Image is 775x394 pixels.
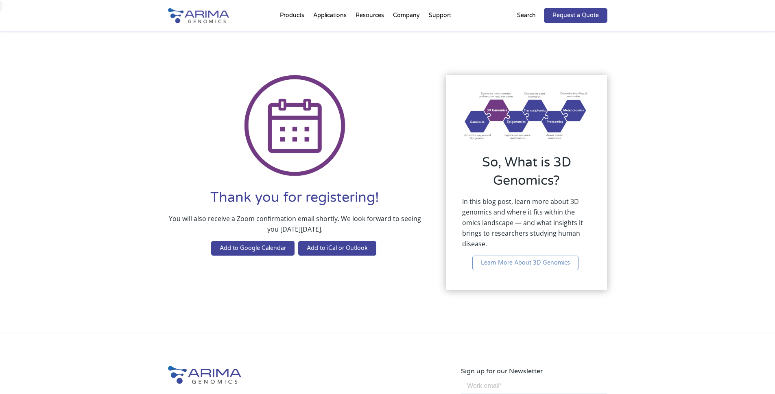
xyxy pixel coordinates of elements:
p: Search [517,10,536,21]
img: Icon Calendar [244,75,346,177]
a: Add to Google Calendar [211,241,295,256]
a: Learn More About 3D Genomics [472,256,579,270]
a: Request a Quote [544,8,607,23]
a: Add to iCal or Outlook [298,241,376,256]
p: Sign up for our Newsletter [461,366,607,376]
img: Arima-Genomics-logo [168,8,229,23]
p: In this blog post, learn more about 3D genomics and where it fits within the omics landscape — an... [462,196,591,256]
img: Arima-Genomics-logo [168,366,241,384]
h1: Thank you for registering! [168,188,422,213]
p: You will also receive a Zoom confirmation email shortly. We look forward to seeing you [DATE][DATE]. [168,213,422,241]
h2: So, What is 3D Genomics? [462,153,591,196]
